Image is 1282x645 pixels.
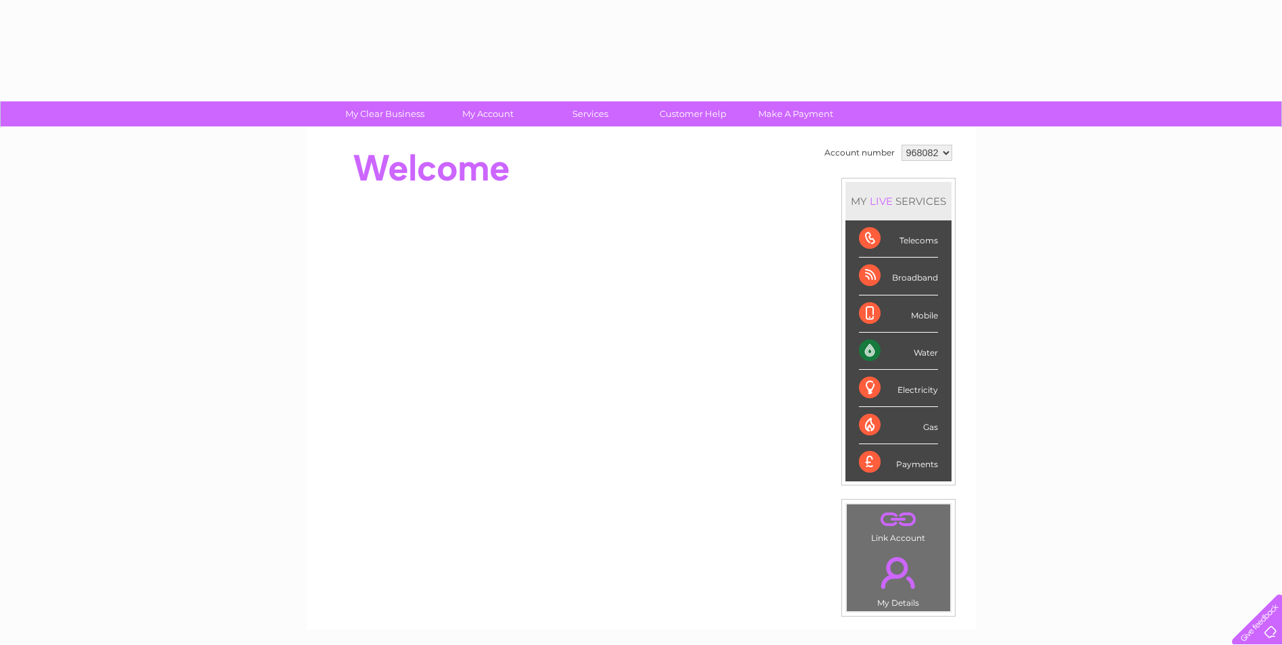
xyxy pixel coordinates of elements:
td: Link Account [846,504,951,546]
div: MY SERVICES [845,182,952,220]
div: Electricity [859,370,938,407]
a: My Clear Business [329,101,441,126]
div: Broadband [859,258,938,295]
td: Account number [821,141,898,164]
a: Make A Payment [740,101,852,126]
div: Gas [859,407,938,444]
a: Customer Help [637,101,749,126]
div: Payments [859,444,938,481]
td: My Details [846,546,951,612]
div: LIVE [867,195,895,208]
div: Water [859,333,938,370]
div: Telecoms [859,220,938,258]
div: Mobile [859,295,938,333]
a: My Account [432,101,543,126]
a: Services [535,101,646,126]
a: . [850,508,947,531]
a: . [850,549,947,596]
